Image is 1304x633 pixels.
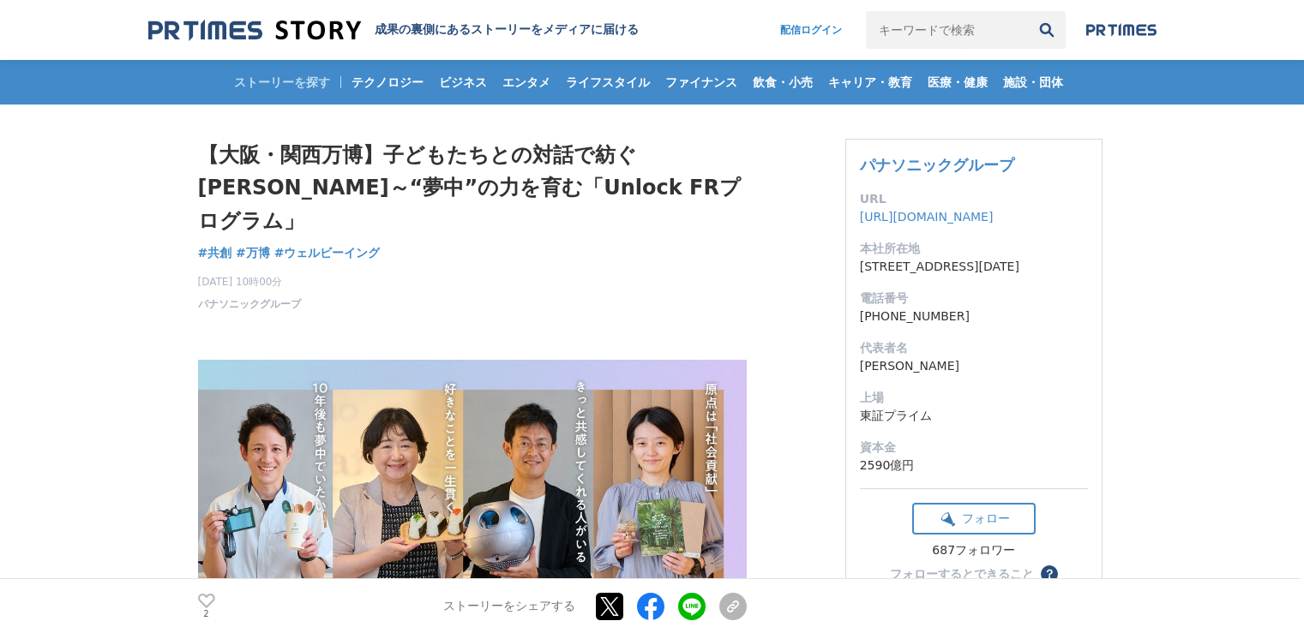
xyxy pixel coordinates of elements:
[821,60,919,105] a: キャリア・教育
[1041,565,1058,582] button: ？
[198,139,747,237] h1: 【大阪・関西万博】子どもたちとの対話で紡ぐ[PERSON_NAME]～“夢中”の力を育む「Unlock FRプログラム」
[860,190,1088,208] dt: URL
[496,60,557,105] a: エンタメ
[921,60,995,105] a: 医療・健康
[912,543,1036,558] div: 687フォロワー
[746,75,820,90] span: 飲食・小売
[432,75,494,90] span: ビジネス
[443,599,575,614] p: ストーリーをシェアする
[890,568,1034,580] div: フォローするとできること
[236,245,270,260] span: #万博
[860,407,1088,425] dd: 東証プライム
[860,439,1088,457] dt: 資本金
[148,19,361,42] img: 成果の裏側にあるストーリーをメディアに届ける
[763,11,859,49] a: 配信ログイン
[236,244,270,262] a: #万博
[198,296,301,312] a: パナソニックグループ
[860,357,1088,375] dd: [PERSON_NAME]
[996,75,1070,90] span: 施設・団体
[912,503,1036,534] button: フォロー
[860,290,1088,308] dt: 電話番号
[198,245,232,260] span: #共創
[658,60,744,105] a: ファイナンス
[559,60,657,105] a: ライフスタイル
[274,244,381,262] a: #ウェルビーイング
[274,245,381,260] span: #ウェルビーイング
[198,274,301,290] span: [DATE] 10時00分
[658,75,744,90] span: ファイナンス
[996,60,1070,105] a: 施設・団体
[1043,568,1055,580] span: ？
[148,19,639,42] a: 成果の裏側にあるストーリーをメディアに届ける 成果の裏側にあるストーリーをメディアに届ける
[375,22,639,38] h2: 成果の裏側にあるストーリーをメディアに届ける
[345,60,430,105] a: テクノロジー
[198,244,232,262] a: #共創
[559,75,657,90] span: ライフスタイル
[860,389,1088,407] dt: 上場
[860,210,994,224] a: [URL][DOMAIN_NAME]
[921,75,995,90] span: 医療・健康
[860,156,1014,174] a: パナソニックグループ
[746,60,820,105] a: 飲食・小売
[860,308,1088,325] dd: [PHONE_NUMBER]
[1086,23,1157,37] img: prtimes
[860,240,1088,258] dt: 本社所在地
[345,75,430,90] span: テクノロジー
[198,610,215,618] p: 2
[1028,11,1066,49] button: 検索
[432,60,494,105] a: ビジネス
[860,258,1088,276] dd: [STREET_ADDRESS][DATE]
[860,339,1088,357] dt: 代表者名
[496,75,557,90] span: エンタメ
[866,11,1028,49] input: キーワードで検索
[860,457,1088,475] dd: 2590億円
[821,75,919,90] span: キャリア・教育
